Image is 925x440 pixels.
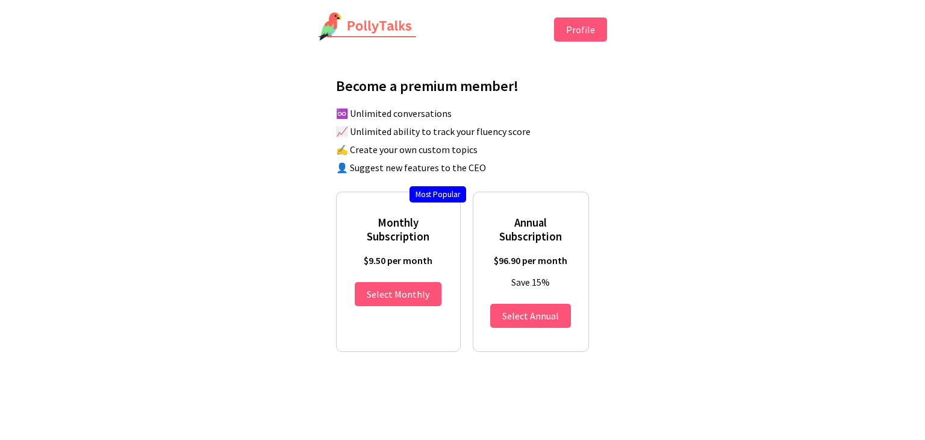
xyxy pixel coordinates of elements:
[318,12,417,42] img: PollyTalks Logo
[336,125,601,137] li: 📈 Unlimited ability to track your fluency score
[349,216,448,244] h3: Monthly Subscription
[336,143,601,156] li: ✍️ Create your own custom topics
[349,254,448,266] p: $9.50 per month
[336,77,601,95] h2: Become a premium member!
[336,107,601,119] li: ♾️ Unlimited conversations
[336,162,601,174] li: 👤 Suggest new features to the CEO
[485,254,576,266] p: $96.90 per month
[485,216,576,244] h3: Annual Subscription
[485,276,576,288] p: Save 15%
[355,282,441,306] button: Monthly Subscription $9.50 per month
[490,304,571,328] button: Annual Subscription $96.90 per month Save 15%
[554,17,607,42] button: Profile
